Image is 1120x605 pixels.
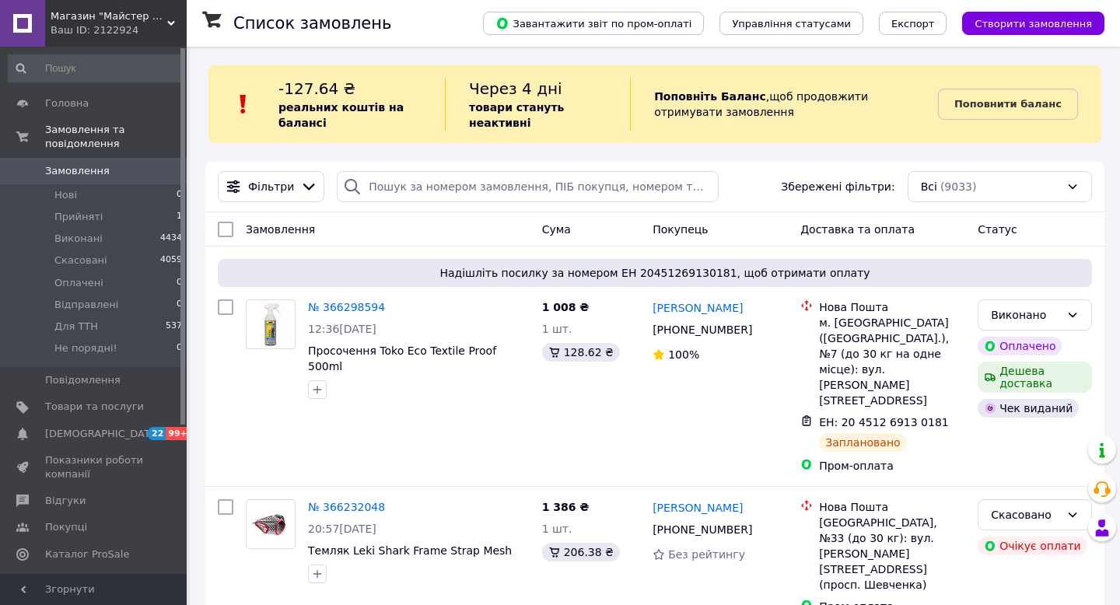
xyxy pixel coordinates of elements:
span: Cума [542,223,571,236]
span: 4059 [160,254,182,268]
div: Оплачено [978,337,1062,355]
span: Без рейтингу [668,548,745,561]
span: Покупець [653,223,708,236]
div: , щоб продовжити отримувати замовлення [630,78,938,131]
span: Повідомлення [45,373,121,387]
a: [PERSON_NAME] [653,500,743,516]
img: :exclamation: [232,93,255,116]
span: 22 [148,427,166,440]
span: Прийняті [54,210,103,224]
b: Поповніть Баланс [654,90,766,103]
span: Головна [45,96,89,110]
span: Не порядні! [54,341,117,355]
div: Чек виданий [978,399,1079,418]
span: ЕН: 20 4512 6913 0181 [819,416,949,428]
span: Показники роботи компанії [45,453,144,481]
span: Управління статусами [732,18,851,30]
div: Нова Пошта [819,299,965,315]
div: Заплановано [819,433,907,452]
input: Пошук за номером замовлення, ПІБ покупця, номером телефону, Email, номером накладної [337,171,719,202]
b: реальних коштів на балансі [278,101,404,129]
span: 12:36[DATE] [308,323,376,335]
span: (9033) [940,180,977,193]
span: 1 386 ₴ [542,501,590,513]
span: -127.64 ₴ [278,79,355,98]
a: Просочення Toko Eco Textile Proof 500ml [308,344,496,372]
span: Оплачені [54,276,103,290]
div: 206.38 ₴ [542,543,620,561]
span: Замовлення та повідомлення [45,123,187,151]
div: Очікує оплати [978,537,1087,555]
span: Товари та послуги [45,400,144,414]
input: Пошук [8,54,184,82]
span: [PHONE_NUMBER] [653,323,752,336]
span: Магазин "Майстер Спорту" [51,9,167,23]
span: Статус [978,223,1017,236]
a: Поповнити баланс [938,89,1078,120]
span: [DEMOGRAPHIC_DATA] [45,427,160,441]
span: Виконані [54,232,103,246]
div: Пром-оплата [819,458,965,474]
span: Відправлені [54,298,118,312]
a: № 366298594 [308,301,385,313]
div: Нова Пошта [819,499,965,515]
span: 0 [177,276,182,290]
span: 1 008 ₴ [542,301,590,313]
div: 128.62 ₴ [542,343,620,362]
span: 1 шт. [542,523,572,535]
span: Замовлення [45,164,110,178]
span: 537 [166,320,182,334]
div: м. [GEOGRAPHIC_DATA] ([GEOGRAPHIC_DATA].), №7 (до 30 кг на одне місце): вул. [PERSON_NAME][STREET... [819,315,965,408]
b: Поповнити баланс [954,98,1062,110]
span: 1 [177,210,182,224]
a: № 366232048 [308,501,385,513]
b: товари стануть неактивні [469,101,564,129]
span: Для ТТН [54,320,98,334]
div: Ваш ID: 2122924 [51,23,187,37]
span: Завантажити звіт по пром-оплаті [495,16,691,30]
span: 0 [177,341,182,355]
span: 20:57[DATE] [308,523,376,535]
div: Дешева доставка [978,362,1092,393]
button: Управління статусами [719,12,863,35]
span: Відгуки [45,494,86,508]
span: Доставка та оплата [800,223,915,236]
a: Створити замовлення [947,16,1104,29]
img: Фото товару [248,300,294,348]
span: [PHONE_NUMBER] [653,523,752,536]
a: Фото товару [246,299,296,349]
span: 0 [177,188,182,202]
span: Експорт [891,18,935,30]
div: [GEOGRAPHIC_DATA], №33 (до 30 кг): вул. [PERSON_NAME][STREET_ADDRESS] (просп. Шевченка) [819,515,965,593]
a: Фото товару [246,499,296,549]
span: Нові [54,188,77,202]
span: 100% [668,348,699,361]
span: Збережені фільтри: [781,179,894,194]
span: Через 4 дні [469,79,562,98]
span: Каталог ProSale [45,547,129,561]
span: Фільтри [248,179,294,194]
a: [PERSON_NAME] [653,300,743,316]
span: 99+ [166,427,191,440]
a: Темляк Leki Shark Frame Strap Mesh [308,544,512,557]
span: Замовлення [246,223,315,236]
img: Фото товару [247,508,295,540]
h1: Список замовлень [233,14,391,33]
button: Завантажити звіт по пром-оплаті [483,12,704,35]
button: Експорт [879,12,947,35]
span: 4434 [160,232,182,246]
span: Всі [921,179,937,194]
div: Скасовано [991,506,1060,523]
button: Створити замовлення [962,12,1104,35]
span: Надішліть посилку за номером ЕН 20451269130181, щоб отримати оплату [224,265,1086,281]
span: 1 шт. [542,323,572,335]
span: Покупці [45,520,87,534]
span: 0 [177,298,182,312]
div: Виконано [991,306,1060,323]
span: Скасовані [54,254,107,268]
span: Створити замовлення [975,18,1092,30]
